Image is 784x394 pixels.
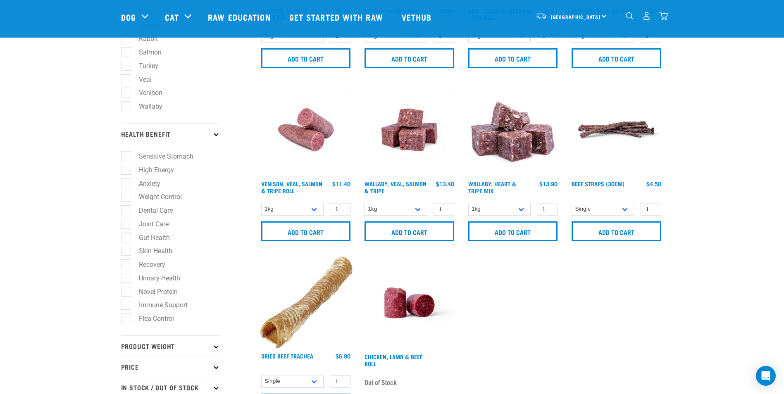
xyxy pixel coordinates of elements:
[259,83,353,177] img: Venison Veal Salmon Tripe 1651
[393,0,442,33] a: Vethub
[626,12,634,20] img: home-icon-1@2x.png
[126,246,176,256] label: Skin Health
[572,221,661,241] input: Add to cart
[539,180,558,187] div: $13.90
[126,313,177,324] label: Flea Control
[261,354,313,357] a: Dried Beef Trachea
[468,48,558,68] input: Add to cart
[126,233,173,243] label: Gut Health
[126,151,197,161] label: Sensitive Stomach
[165,11,179,23] a: Cat
[332,180,350,187] div: $11.40
[121,356,220,377] p: Price
[365,221,454,241] input: Add to cart
[468,182,516,192] a: Wallaby, Heart & Tripe Mix
[259,256,353,349] img: Trachea
[330,375,350,388] input: 1
[468,221,558,241] input: Add to cart
[659,12,668,20] img: home-icon@2x.png
[436,180,454,187] div: $13.40
[365,376,397,388] span: Out of Stock
[121,123,220,144] p: Health Benefit
[642,12,651,20] img: user.png
[126,88,166,98] label: Venison
[126,192,185,202] label: Weight Control
[261,182,322,192] a: Venison, Veal, Salmon & Tripe Roll
[126,219,172,229] label: Joint Care
[261,221,351,241] input: Add to cart
[126,33,161,44] label: Rabbit
[466,83,560,177] img: 1174 Wallaby Heart Tripe Mix 01
[121,335,220,356] p: Product Weight
[126,101,166,112] label: Wallaby
[126,61,162,71] label: Turkey
[646,180,661,187] div: $4.50
[336,353,350,359] div: $6.90
[200,0,281,33] a: Raw Education
[365,48,454,68] input: Add to cart
[126,273,183,283] label: Urinary Health
[572,48,661,68] input: Add to cart
[641,203,661,216] input: 1
[126,178,164,189] label: Anxiety
[126,300,191,310] label: Immune Support
[126,165,177,175] label: High Energy
[126,47,165,57] label: Salmon
[121,11,136,23] a: Dog
[365,355,422,365] a: Chicken, Lamb & Beef Roll
[551,15,601,18] span: [GEOGRAPHIC_DATA]
[281,0,393,33] a: Get started with Raw
[261,48,351,68] input: Add to cart
[126,287,181,297] label: Novel Protein
[330,203,350,216] input: 1
[126,205,176,216] label: Dental Care
[536,12,547,19] img: van-moving.png
[126,74,155,85] label: Veal
[572,182,624,185] a: Beef Straps (30cm)
[126,259,169,270] label: Recovery
[434,203,454,216] input: 1
[537,203,558,216] input: 1
[756,366,776,386] div: Open Intercom Messenger
[570,83,663,177] img: Raw Essentials Beef Straps 6 Pack
[365,182,427,192] a: Wallaby, Veal, Salmon & Tripe
[362,256,456,350] img: Raw Essentials Chicken Lamb Beef Bulk Minced Raw Dog Food Roll Unwrapped
[362,83,456,177] img: Wallaby Veal Salmon Tripe 1642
